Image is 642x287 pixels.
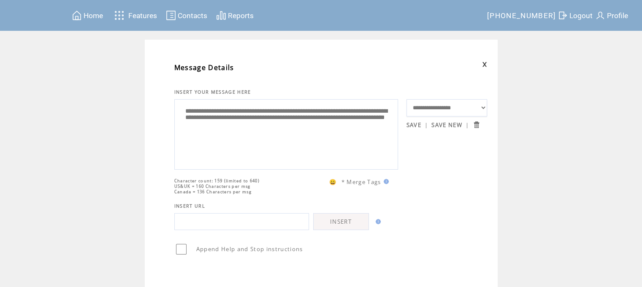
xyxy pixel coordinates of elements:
span: Character count: 159 (limited to 640) [174,178,260,184]
span: | [466,121,469,129]
span: Reports [228,11,254,20]
img: contacts.svg [166,10,176,21]
a: SAVE [406,121,421,129]
img: home.svg [72,10,82,21]
span: Profile [607,11,628,20]
img: help.gif [373,219,381,224]
span: Message Details [174,63,234,72]
img: exit.svg [558,10,568,21]
a: Contacts [165,9,209,22]
span: INSERT YOUR MESSAGE HERE [174,89,251,95]
a: Home [70,9,104,22]
a: Profile [594,9,629,22]
span: Append Help and Stop instructions [196,245,303,253]
a: INSERT [313,213,369,230]
span: | [425,121,428,129]
input: Submit [472,121,480,129]
span: [PHONE_NUMBER] [487,11,556,20]
a: Features [111,7,158,24]
span: Features [128,11,157,20]
span: INSERT URL [174,203,205,209]
img: chart.svg [216,10,226,21]
a: Reports [215,9,255,22]
img: features.svg [112,8,127,22]
img: help.gif [381,179,389,184]
a: SAVE NEW [431,121,462,129]
span: Home [84,11,103,20]
span: * Merge Tags [341,178,381,186]
span: US&UK = 160 Characters per msg [174,184,251,189]
a: Logout [556,9,594,22]
span: 😀 [329,178,337,186]
span: Contacts [178,11,207,20]
span: Logout [569,11,593,20]
img: profile.svg [595,10,605,21]
span: Canada = 136 Characters per msg [174,189,252,195]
